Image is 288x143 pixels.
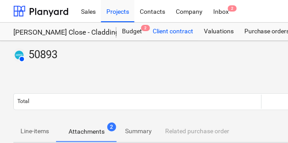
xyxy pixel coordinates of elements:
a: Client contract [147,23,199,40]
p: Attachments [69,127,105,136]
div: [PERSON_NAME] Close - Cladding [13,28,106,37]
iframe: Chat Widget [243,100,288,143]
div: Budget [117,23,147,40]
div: Invoice has been synced with Xero and its status is currently AUTHORISED [13,48,25,62]
span: 2 [141,25,150,31]
span: 2 [107,123,116,131]
p: Summary [122,127,154,136]
div: 50893 [13,48,61,62]
span: 2 [228,5,237,12]
p: Line-items [19,127,51,136]
a: Budget2 [117,23,147,40]
p: Total [17,98,29,105]
img: xero.svg [15,51,24,60]
a: Valuations [199,23,239,40]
